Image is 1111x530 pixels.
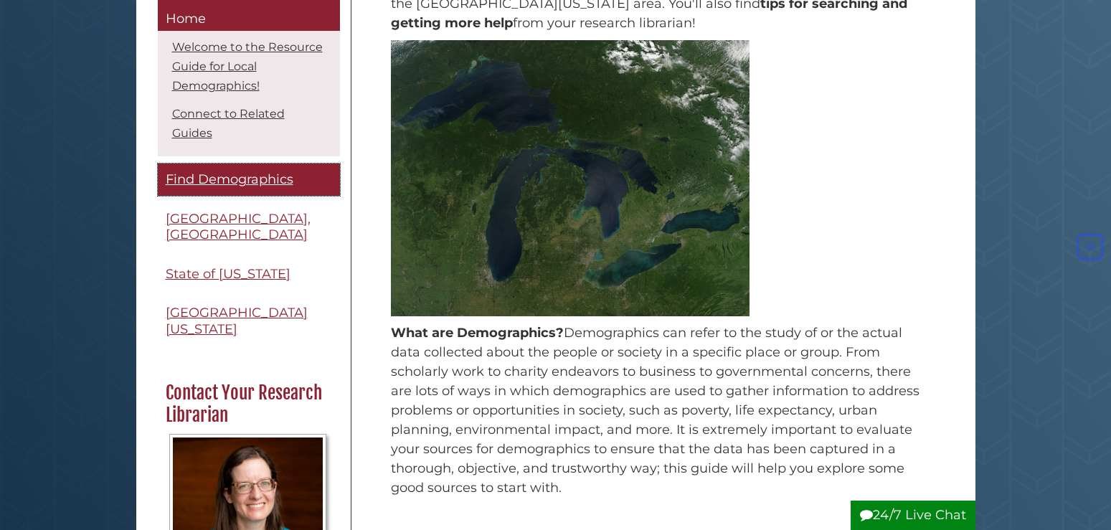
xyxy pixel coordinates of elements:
[391,325,564,341] strong: What are Demographics?
[158,164,340,197] a: Find Demographics
[159,382,338,427] h2: Contact Your Research Librarian
[172,108,285,141] a: Connect to Related Guides
[1073,239,1107,255] a: Back to Top
[391,323,925,498] p: Demographics can refer to the study of or the actual data collected about the people or society i...
[513,15,696,31] span: from your research librarian!
[166,172,293,188] span: Find Demographics
[166,11,206,27] span: Home
[851,501,975,530] button: 24/7 Live Chat
[166,306,308,338] span: [GEOGRAPHIC_DATA][US_STATE]
[391,40,750,316] img: Spatial capture of geographical area of Michigan
[166,211,311,243] span: [GEOGRAPHIC_DATA], [GEOGRAPHIC_DATA]
[158,298,340,346] a: [GEOGRAPHIC_DATA][US_STATE]
[158,203,340,251] a: [GEOGRAPHIC_DATA], [GEOGRAPHIC_DATA]
[172,41,323,93] a: Welcome to the Resource Guide for Local Demographics!
[166,266,290,282] span: State of [US_STATE]
[158,258,340,290] a: State of [US_STATE]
